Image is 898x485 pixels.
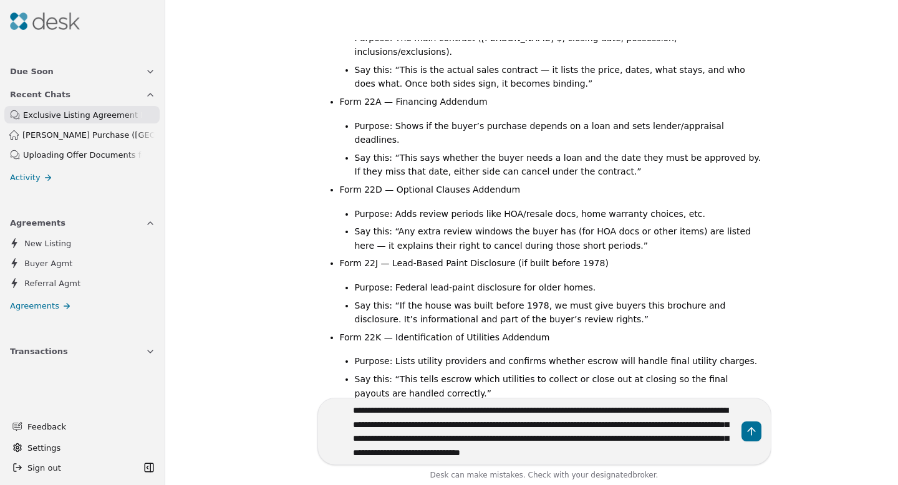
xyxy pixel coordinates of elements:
[355,119,761,147] li: Purpose: Shows if the buyer’s purchase depends on a loan and sets lender/appraisal deadlines.
[23,148,142,161] div: Uploading Offer Documents for Review
[10,299,59,312] span: Agreements
[2,60,163,83] button: Due Soon
[10,65,54,78] span: Due Soon
[355,224,761,252] li: Say this: “Any extra review windows the buyer has (for HOA docs or other items) are listed here —...
[340,95,761,109] p: Form 22A — Financing Addendum
[317,469,771,485] div: Desk can make mistakes. Check with your broker.
[355,63,761,91] li: Say this: “This is the actual sales contract — it lists the price, dates, what stays, and who doe...
[10,88,70,101] span: Recent Chats
[27,420,148,433] span: Feedback
[317,398,771,465] textarea: Write your prompt here
[10,345,68,358] span: Transactions
[355,372,761,400] li: Say this: “This tells escrow which utilities to collect or close out at closing so the final payo...
[27,461,61,474] span: Sign out
[24,237,71,250] span: New Listing
[27,441,60,454] span: Settings
[741,421,761,441] button: Send message
[355,299,761,327] li: Say this: “If the house was built before 1978, we must give buyers this brochure and disclosure. ...
[355,207,761,221] li: Purpose: Adds review periods like HOA/resale docs, home warranty choices, etc.
[7,438,158,458] button: Settings
[2,211,163,234] button: Agreements
[355,354,761,368] li: Purpose: Lists utility providers and confirms whether escrow will handle final utility charges.
[23,108,142,122] div: Exclusive Listing Agreement Request
[24,277,80,290] span: Referral Agmt
[10,216,65,229] span: Agreements
[2,83,163,106] button: Recent Chats
[24,257,72,270] span: Buyer Agmt
[355,281,761,295] li: Purpose: Federal lead-paint disclosure for older homes.
[355,151,761,179] li: Say this: “This says whether the buyer needs a loan and the date they must be approved by. If the...
[4,146,160,163] a: Uploading Offer Documents for Review
[4,106,160,123] a: Exclusive Listing Agreement Request
[340,256,761,271] p: Form 22J — Lead‑Based Paint Disclosure (if built before 1978)
[2,340,163,363] button: Transactions
[2,297,163,315] a: Agreements
[7,458,140,478] button: Sign out
[355,31,761,59] li: Purpose: The main contract ([PERSON_NAME] $, closing date, possession, inclusions/exclusions).
[340,183,761,197] p: Form 22D — Optional Clauses Addendum
[22,128,155,142] span: [PERSON_NAME] Purchase ([GEOGRAPHIC_DATA])
[4,126,160,143] a: [PERSON_NAME] Purchase ([GEOGRAPHIC_DATA])
[10,12,80,30] img: Desk
[340,330,761,345] p: Form 22K — Identification of Utilities Addendum
[10,171,41,184] span: Activity
[2,168,163,186] a: Activity
[591,471,632,479] span: designated
[5,415,155,438] button: Feedback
